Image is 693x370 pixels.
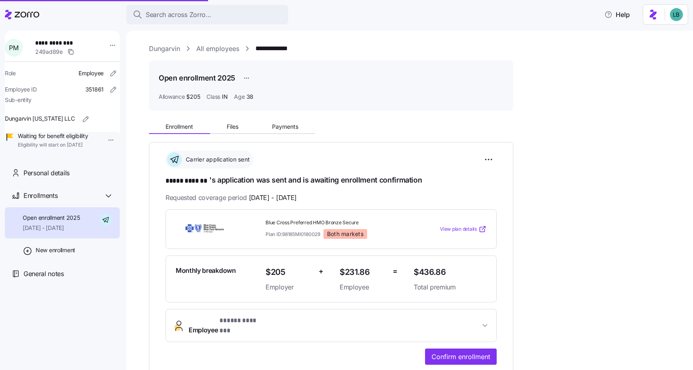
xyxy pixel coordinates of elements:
[5,115,74,123] span: Dungarvin [US_STATE] LLC
[18,142,88,149] span: Eligibility will start on [DATE]
[393,266,398,277] span: =
[266,231,320,238] span: Plan ID: 98185MI0180029
[247,93,253,101] span: 38
[266,266,312,279] span: $205
[414,266,487,279] span: $436.86
[414,282,487,292] span: Total premium
[5,85,37,94] span: Employee ID
[166,193,297,203] span: Requested coverage period
[340,266,386,279] span: $231.86
[266,282,312,292] span: Employer
[440,225,487,233] a: View plan details
[598,6,636,23] button: Help
[234,93,244,101] span: Age
[85,85,104,94] span: 351861
[5,96,32,104] span: Sub-entity
[227,124,238,130] span: Files
[196,44,239,54] a: All employees
[166,124,193,130] span: Enrollment
[176,220,234,238] img: BlueCross BlueShield of Michigan
[176,266,236,276] span: Monthly breakdown
[23,214,80,222] span: Open enrollment 2025
[604,10,630,19] span: Help
[266,219,407,226] span: Blue Cross Preferred HMO Bronze Secure
[9,45,18,51] span: P M
[149,44,180,54] a: Dungarvin
[272,124,298,130] span: Payments
[36,246,75,254] span: New enrollment
[23,191,57,201] span: Enrollments
[319,266,323,277] span: +
[206,93,220,101] span: Class
[327,230,364,238] span: Both markets
[5,69,16,77] span: Role
[146,10,211,20] span: Search across Zorro...
[23,269,64,279] span: General notes
[340,282,386,292] span: Employee
[126,5,288,24] button: Search across Zorro...
[440,225,477,233] span: View plan details
[189,316,267,335] span: Employee
[18,132,88,140] span: Waiting for benefit eligibility
[222,93,227,101] span: IN
[425,349,497,365] button: Confirm enrollment
[159,73,235,83] h1: Open enrollment 2025
[23,224,80,232] span: [DATE] - [DATE]
[249,193,297,203] span: [DATE] - [DATE]
[166,175,497,186] h1: 's application was sent and is awaiting enrollment confirmation
[183,155,250,164] span: Carrier application sent
[432,352,490,361] span: Confirm enrollment
[670,8,683,21] img: 55738f7c4ee29e912ff6c7eae6e0401b
[159,93,185,101] span: Allowance
[23,168,70,178] span: Personal details
[186,93,200,101] span: $205
[35,48,63,56] span: 249ad89e
[79,69,104,77] span: Employee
